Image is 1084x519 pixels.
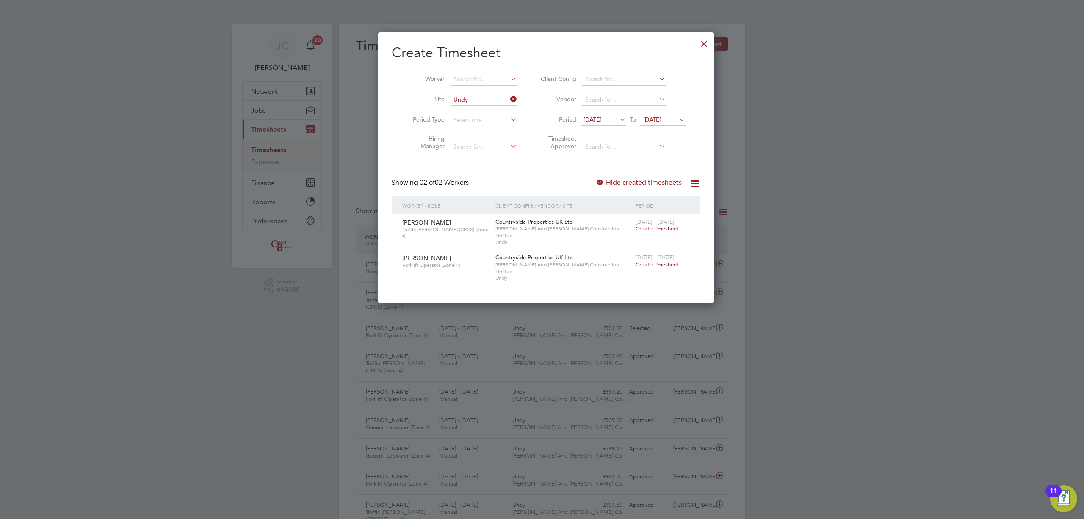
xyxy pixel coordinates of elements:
label: Client Config [538,75,576,83]
span: Countryside Properties UK Ltd [495,254,573,261]
span: Create timesheet [636,261,679,268]
span: Traffic [PERSON_NAME] (CPCS) (Zone 4) [402,226,489,239]
span: [DATE] - [DATE] [636,218,675,225]
div: Period [633,196,692,215]
input: Search for... [451,141,517,153]
input: Search for... [451,74,517,86]
span: To [628,114,639,125]
span: Countryside Properties UK Ltd [495,218,573,225]
div: Worker / Role [400,196,493,215]
span: [DATE] [583,116,602,123]
div: Client Config / Vendor / Site [493,196,633,215]
input: Search for... [451,94,517,106]
span: Undy [495,239,631,246]
span: 02 of [420,178,435,187]
span: [PERSON_NAME] And [PERSON_NAME] Construction Limited [495,261,631,275]
span: Undy [495,275,631,281]
span: 02 Workers [420,178,469,187]
span: [DATE] - [DATE] [636,254,675,261]
label: Period [538,116,576,123]
span: Create timesheet [636,225,679,232]
span: [PERSON_NAME] [402,219,451,226]
span: Forklift Operator (Zone 4) [402,262,489,269]
label: Vendor [538,95,576,103]
input: Select one [451,114,517,126]
span: [PERSON_NAME] And [PERSON_NAME] Construction Limited [495,225,631,239]
div: Showing [392,178,470,187]
span: [PERSON_NAME] [402,254,451,262]
span: [DATE] [643,116,661,123]
label: Timesheet Approver [538,135,576,150]
input: Search for... [582,74,666,86]
label: Worker [406,75,445,83]
label: Hiring Manager [406,135,445,150]
h2: Create Timesheet [392,44,700,62]
label: Period Type [406,116,445,123]
div: 11 [1050,491,1057,502]
label: Site [406,95,445,103]
input: Search for... [582,94,666,106]
input: Search for... [582,141,666,153]
label: Hide created timesheets [596,178,682,187]
button: Open Resource Center, 11 new notifications [1050,485,1077,512]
